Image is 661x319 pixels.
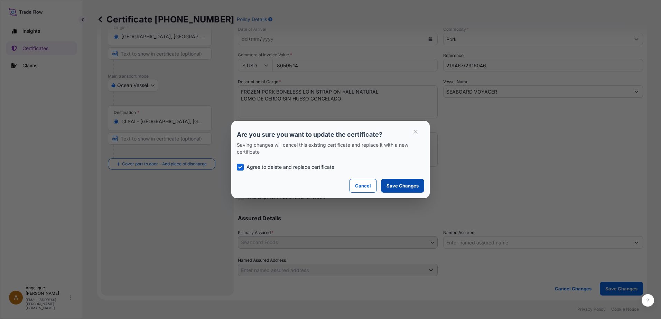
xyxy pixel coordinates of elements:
p: Are you sure you want to update the certificate? [237,130,424,139]
p: Saving changes will cancel this existing certificate and replace it with a new certificate [237,142,424,155]
button: Save Changes [381,179,424,193]
p: Save Changes [387,182,419,189]
p: Agree to delete and replace certificate [246,164,334,171]
button: Cancel [349,179,377,193]
p: Cancel [355,182,371,189]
